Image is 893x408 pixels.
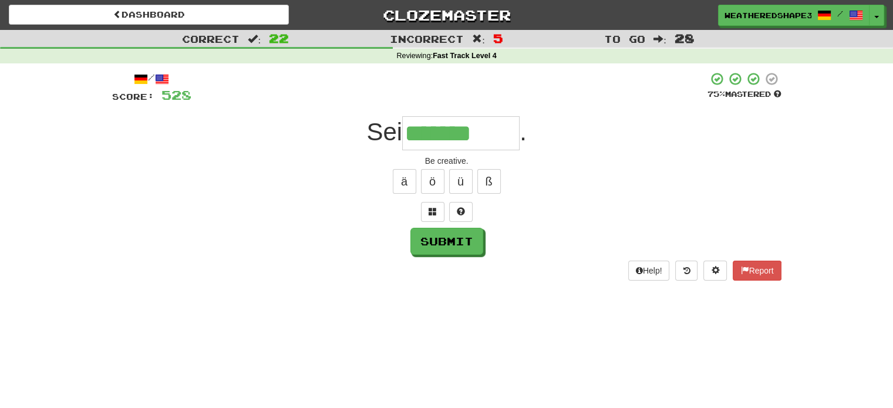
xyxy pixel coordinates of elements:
[520,118,527,146] span: .
[9,5,289,25] a: Dashboard
[161,87,191,102] span: 528
[628,261,670,281] button: Help!
[410,228,483,255] button: Submit
[707,89,781,100] div: Mastered
[675,31,695,45] span: 28
[718,5,870,26] a: WeatheredShape3062 /
[182,33,240,45] span: Correct
[366,118,402,146] span: Sei
[707,89,725,99] span: 75 %
[653,34,666,44] span: :
[269,31,289,45] span: 22
[421,202,444,222] button: Switch sentence to multiple choice alt+p
[837,9,843,18] span: /
[433,52,497,60] strong: Fast Track Level 4
[421,169,444,194] button: ö
[604,33,645,45] span: To go
[248,34,261,44] span: :
[733,261,781,281] button: Report
[306,5,587,25] a: Clozemaster
[675,261,697,281] button: Round history (alt+y)
[724,10,811,21] span: WeatheredShape3062
[112,155,781,167] div: Be creative.
[472,34,485,44] span: :
[449,202,473,222] button: Single letter hint - you only get 1 per sentence and score half the points! alt+h
[112,72,191,86] div: /
[449,169,473,194] button: ü
[390,33,464,45] span: Incorrect
[393,169,416,194] button: ä
[493,31,503,45] span: 5
[477,169,501,194] button: ß
[112,92,154,102] span: Score:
